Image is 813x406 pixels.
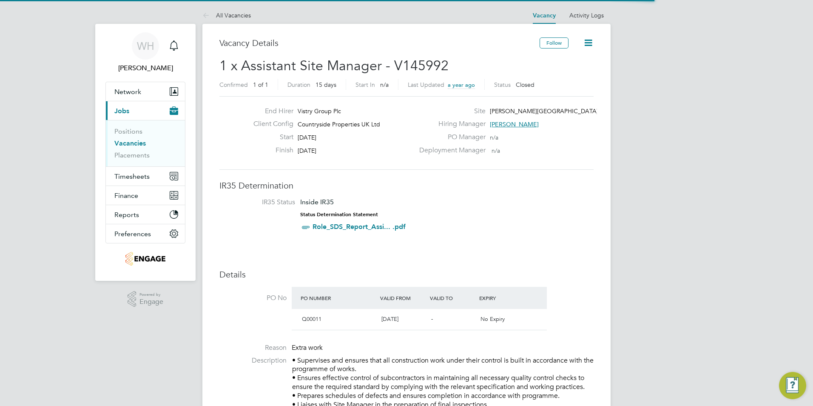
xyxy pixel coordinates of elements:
[292,343,323,352] span: Extra work
[540,37,569,49] button: Follow
[298,134,316,141] span: [DATE]
[114,192,138,200] span: Finance
[247,107,293,116] label: End Hirer
[219,180,594,191] h3: IR35 Determination
[219,343,287,352] label: Reason
[431,315,433,323] span: -
[219,57,449,74] span: 1 x Assistant Site Manager - V145992
[298,147,316,154] span: [DATE]
[414,107,486,116] label: Site
[139,291,163,298] span: Powered by
[494,81,511,89] label: Status
[219,37,540,49] h3: Vacancy Details
[490,134,498,141] span: n/a
[106,82,185,101] button: Network
[106,205,185,224] button: Reports
[114,139,146,147] a: Vacancies
[95,24,196,281] nav: Main navigation
[105,32,185,73] a: WH[PERSON_NAME]
[247,120,293,129] label: Client Config
[106,224,185,243] button: Preferences
[114,151,150,159] a: Placements
[490,107,603,115] span: [PERSON_NAME][GEOGRAPHIC_DATA] 8
[247,146,293,155] label: Finish
[492,147,500,154] span: n/a
[302,315,321,323] span: Q00011
[228,198,295,207] label: IR35 Status
[355,81,375,89] label: Start In
[378,290,428,306] div: Valid From
[114,127,142,135] a: Positions
[516,81,534,89] span: Closed
[448,81,475,89] span: a year ago
[490,120,539,128] span: [PERSON_NAME]
[480,315,505,323] span: No Expiry
[219,81,248,89] label: Confirmed
[533,12,556,19] a: Vacancy
[106,167,185,186] button: Timesheets
[313,223,406,231] a: Role_SDS_Report_Assi... .pdf
[125,252,165,266] img: knightwood-logo-retina.png
[106,101,185,120] button: Jobs
[106,120,185,166] div: Jobs
[414,133,486,142] label: PO Manager
[202,11,251,19] a: All Vacancies
[114,88,141,96] span: Network
[137,40,154,51] span: WH
[219,294,287,303] label: PO No
[298,107,341,115] span: Vistry Group Plc
[414,120,486,129] label: Hiring Manager
[114,172,150,180] span: Timesheets
[316,81,336,89] span: 15 days
[381,315,398,323] span: [DATE]
[219,269,594,280] h3: Details
[247,133,293,142] label: Start
[477,290,527,306] div: Expiry
[779,372,806,399] button: Engage Resource Center
[408,81,444,89] label: Last Updated
[114,107,129,115] span: Jobs
[300,212,378,217] strong: Status Determination Statement
[414,146,486,155] label: Deployment Manager
[428,290,478,306] div: Valid To
[139,298,163,306] span: Engage
[106,186,185,205] button: Finance
[298,290,378,306] div: PO Number
[253,81,268,89] span: 1 of 1
[219,356,287,365] label: Description
[128,291,164,307] a: Powered byEngage
[105,252,185,266] a: Go to home page
[298,120,380,128] span: Countryside Properties UK Ltd
[287,81,310,89] label: Duration
[114,211,139,219] span: Reports
[380,81,389,89] span: n/a
[569,11,604,19] a: Activity Logs
[300,198,334,206] span: Inside IR35
[105,63,185,73] span: Will Hiles
[114,230,151,238] span: Preferences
